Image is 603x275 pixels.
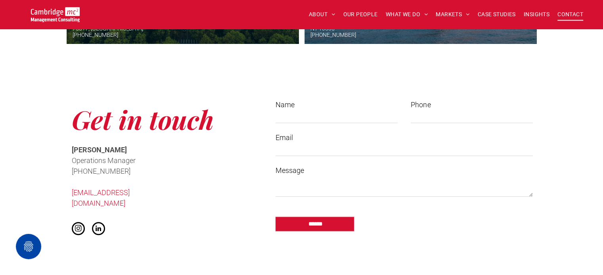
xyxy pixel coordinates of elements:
img: Go to Homepage [31,7,80,22]
span: [PERSON_NAME] [72,146,127,154]
a: [EMAIL_ADDRESS][DOMAIN_NAME] [72,188,130,207]
a: CASE STUDIES [474,8,520,21]
a: MARKETS [432,8,473,21]
a: Your Business Transformed | Cambridge Management Consulting [31,8,80,17]
a: instagram [72,222,85,237]
label: Name [276,99,397,110]
label: Phone [411,99,532,110]
a: ABOUT [305,8,339,21]
label: Message [276,165,532,176]
a: OUR PEOPLE [339,8,381,21]
a: CONTACT [553,8,587,21]
a: WHAT WE DO [382,8,432,21]
span: Get in touch [72,102,214,136]
span: [PHONE_NUMBER] [72,167,130,175]
a: INSIGHTS [520,8,553,21]
span: Operations Manager [72,156,136,165]
label: Email [276,132,532,143]
a: linkedin [92,222,105,237]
